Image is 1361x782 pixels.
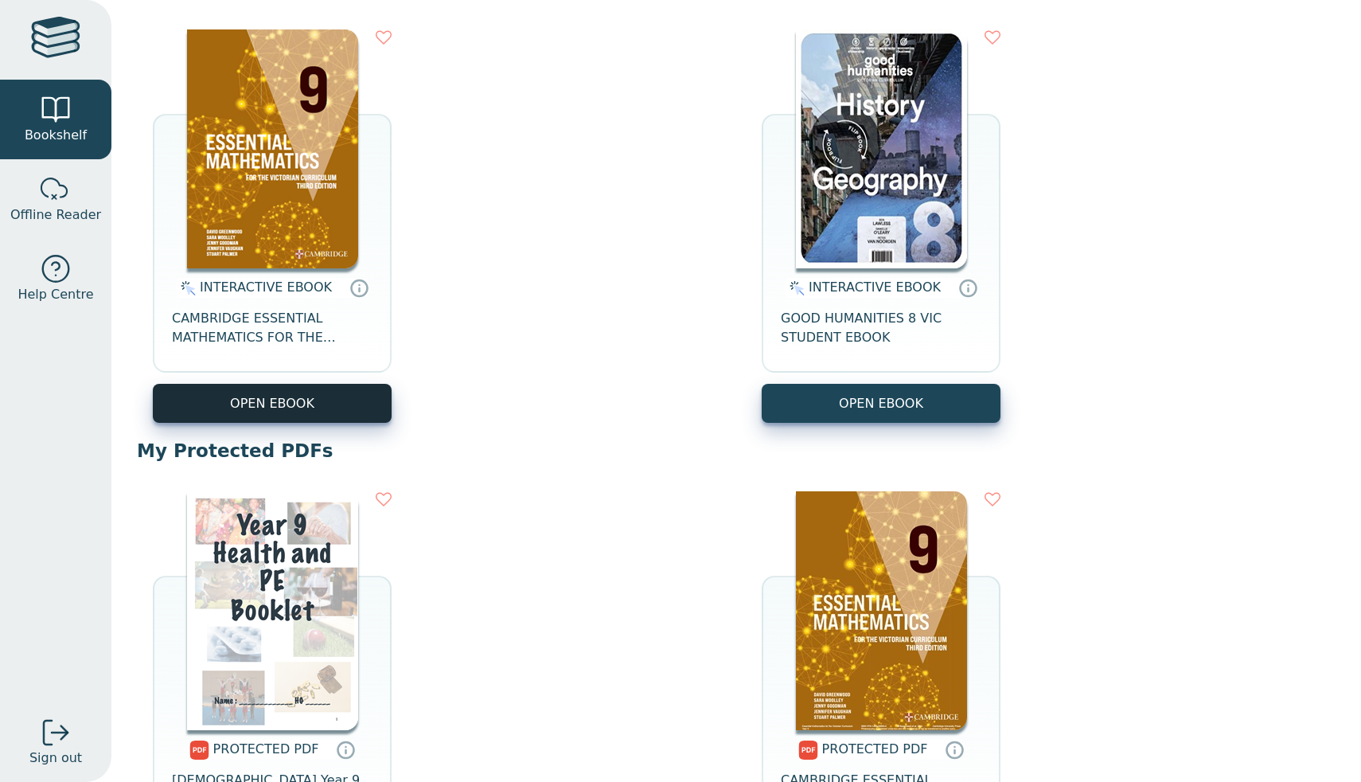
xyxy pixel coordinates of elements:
[336,740,355,759] a: Protected PDFs cannot be printed, copied or shared. They can be accessed online through Education...
[172,309,372,347] span: CAMBRIDGE ESSENTIAL MATHEMATICS FOR THE VICTORIAN CURRICULUM YEAR 9 EBOOK 3E
[137,439,1336,463] p: My Protected PDFs
[958,278,977,297] a: Interactive eBooks are accessed online via the publisher’s portal. They contain interactive resou...
[25,126,87,145] span: Bookshelf
[809,280,941,295] span: INTERACTIVE EBOOK
[10,205,101,225] span: Offline Reader
[187,29,358,268] img: 04b5599d-fef1-41b0-b233-59aa45d44596.png
[785,279,805,298] img: interactive.svg
[796,491,967,730] img: b673ef71-8de6-4ac1-b5e1-0d307aac8e6f.jpg
[762,384,1000,423] button: OPEN EBOOK
[349,278,369,297] a: Interactive eBooks are accessed online via the publisher’s portal. They contain interactive resou...
[189,741,209,760] img: pdf.svg
[187,491,358,730] img: 481a1f56-f114-4da2-b642-4a5bab219ef0.png
[781,309,981,347] span: GOOD HUMANITIES 8 VIC STUDENT EBOOK
[153,384,392,423] button: OPEN EBOOK
[176,279,196,298] img: interactive.svg
[200,280,332,295] span: INTERACTIVE EBOOK
[822,741,928,757] span: PROTECTED PDF
[29,749,82,768] span: Sign out
[798,741,818,760] img: pdf.svg
[18,285,93,304] span: Help Centre
[213,741,319,757] span: PROTECTED PDF
[945,740,964,759] a: Protected PDFs cannot be printed, copied or shared. They can be accessed online through Education...
[796,29,967,268] img: 59ae0110-8e91-e911-a97e-0272d098c78b.jpg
